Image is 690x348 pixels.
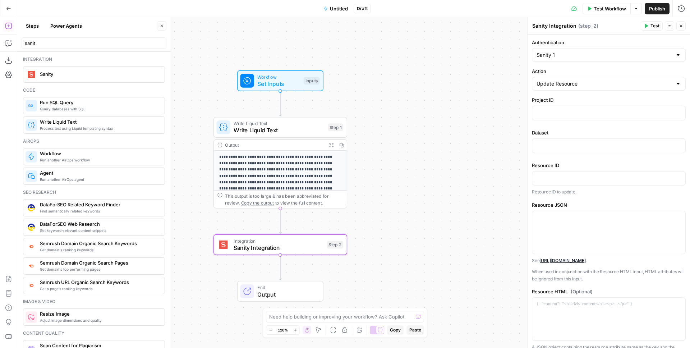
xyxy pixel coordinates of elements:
span: Semrush Domain Organic Search Keywords [40,240,159,247]
span: Get a page’s ranking keywords [40,286,159,292]
img: otu06fjiulrdwrqmbs7xihm55rg9 [28,263,35,269]
span: DataForSEO Related Keyword Finder [40,201,159,208]
img: ey5lt04xp3nqzrimtu8q5fsyor3u [28,282,35,288]
span: 120% [278,327,288,333]
span: End [257,284,316,291]
input: Update Resource [537,80,672,87]
span: Sanity [40,70,159,78]
div: Airops [23,138,165,145]
div: Seo research [23,189,165,196]
div: WorkflowSet InputsInputs [213,70,347,91]
span: Untitled [330,5,348,12]
span: Query databases with SQL [40,106,159,112]
g: Edge from start to step_1 [279,91,281,116]
label: Action [532,68,686,75]
button: Publish [645,3,670,14]
span: Find semantically related keywords [40,208,159,214]
p: Resource ID to update. [532,188,686,196]
span: Paste [409,327,421,333]
label: Resource HTML [532,288,686,295]
span: Process text using Liquid templating syntax [40,125,159,131]
span: Get domain's ranking keywords [40,247,159,253]
span: DataForSEO Web Research [40,220,159,228]
div: Code [23,87,165,93]
input: Sanity 1 [537,51,672,59]
button: Test [641,21,663,31]
span: Test [650,23,659,29]
label: Resource ID [532,162,686,169]
span: Run SQL Query [40,99,159,106]
g: Edge from step_1 to step_2 [279,209,281,234]
span: Publish [649,5,665,12]
span: Resize Image [40,310,159,317]
span: Get domain's top performing pages [40,266,159,272]
img: logo.svg [28,71,35,78]
p: When used in conjunction with the Resource HTML input, HTML attributes will be ignored from this ... [532,268,686,282]
label: Project ID [532,96,686,104]
span: Run another AirOps workflow [40,157,159,163]
p: See . [532,257,686,264]
span: Adjust image dimensions and quality [40,317,159,323]
div: Inputs [304,77,319,85]
span: Get keyword-relevant content snippets [40,228,159,233]
span: Write Liquid Text [234,126,324,135]
input: Search steps [25,40,163,47]
span: Output [257,290,316,299]
button: Power Agents [46,20,86,32]
span: Workflow [257,73,300,80]
div: Integration [23,56,165,63]
img: p4kt2d9mz0di8532fmfgvfq6uqa0 [28,243,35,249]
g: Edge from step_2 to end [279,255,281,280]
span: Workflow [40,150,159,157]
div: IntegrationSanity IntegrationStep 2 [213,234,347,255]
button: Steps [22,20,43,32]
div: Content quality [23,330,165,336]
span: ( step_2 ) [578,22,598,29]
button: Paste [406,325,424,335]
span: Write Liquid Text [234,120,324,127]
div: Output [225,142,323,148]
span: Run another AirOps agent [40,177,159,182]
button: Untitled [319,3,352,14]
a: [URL][DOMAIN_NAME] [539,258,586,263]
span: (Optional) [571,288,593,295]
img: 3hnddut9cmlpnoegpdll2wmnov83 [28,224,35,231]
span: Semrush Domain Organic Search Pages [40,259,159,266]
textarea: Sanity Integration [532,22,576,29]
div: This output is too large & has been abbreviated for review. to view the full content. [225,192,343,206]
span: Copy the output [241,200,274,205]
span: Agent [40,169,159,177]
span: Set Inputs [257,79,300,88]
span: Draft [357,5,368,12]
button: Copy [387,325,404,335]
span: Write Liquid Text [40,118,159,125]
span: Sanity Integration [234,243,323,252]
div: Image & video [23,298,165,305]
label: Resource JSON [532,201,686,209]
div: Step 2 [327,241,344,249]
button: Test Workflow [583,3,630,14]
span: Semrush URL Organic Search Keywords [40,279,159,286]
span: Integration [234,237,323,244]
img: se7yyxfvbxn2c3qgqs66gfh04cl6 [28,204,35,211]
label: Dataset [532,129,686,136]
span: Copy [390,327,401,333]
div: Step 1 [328,123,343,131]
img: logo.svg [219,241,228,249]
label: Authentication [532,39,686,46]
span: Test Workflow [594,5,626,12]
div: EndOutput [213,281,347,302]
